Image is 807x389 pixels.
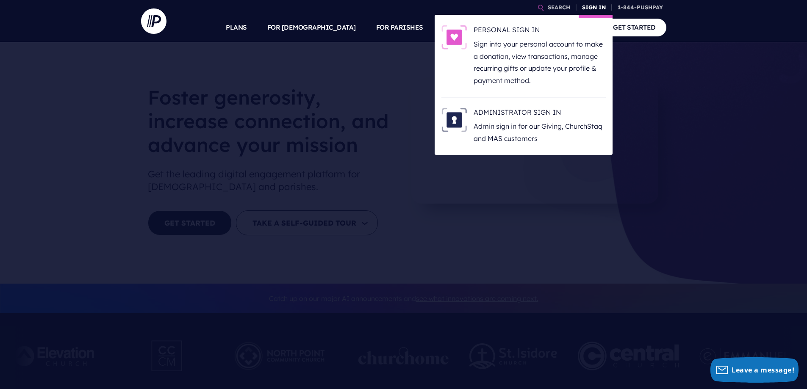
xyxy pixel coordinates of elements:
[441,108,606,145] a: ADMINISTRATOR SIGN IN - Illustration ADMINISTRATOR SIGN IN Admin sign in for our Giving, ChurchSt...
[376,13,423,42] a: FOR PARISHES
[602,19,666,36] a: GET STARTED
[474,38,606,87] p: Sign into your personal account to make a donation, view transactions, manage recurring gifts or ...
[732,365,794,375] span: Leave a message!
[441,25,467,50] img: PERSONAL SIGN IN - Illustration
[474,25,606,38] h6: PERSONAL SIGN IN
[444,13,481,42] a: SOLUTIONS
[441,25,606,87] a: PERSONAL SIGN IN - Illustration PERSONAL SIGN IN Sign into your personal account to make a donati...
[474,120,606,145] p: Admin sign in for our Giving, ChurchStaq and MAS customers
[226,13,247,42] a: PLANS
[501,13,531,42] a: EXPLORE
[441,108,467,132] img: ADMINISTRATOR SIGN IN - Illustration
[267,13,356,42] a: FOR [DEMOGRAPHIC_DATA]
[474,108,606,120] h6: ADMINISTRATOR SIGN IN
[710,357,799,383] button: Leave a message!
[551,13,582,42] a: COMPANY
